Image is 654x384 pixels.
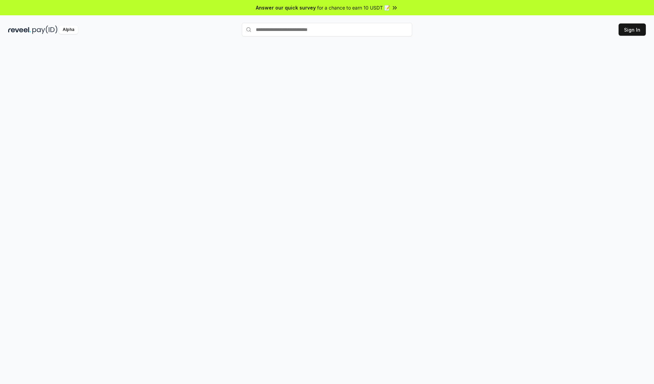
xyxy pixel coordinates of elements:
span: Answer our quick survey [256,4,316,11]
button: Sign In [619,23,646,36]
img: pay_id [32,26,58,34]
span: for a chance to earn 10 USDT 📝 [317,4,390,11]
div: Alpha [59,26,78,34]
img: reveel_dark [8,26,31,34]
